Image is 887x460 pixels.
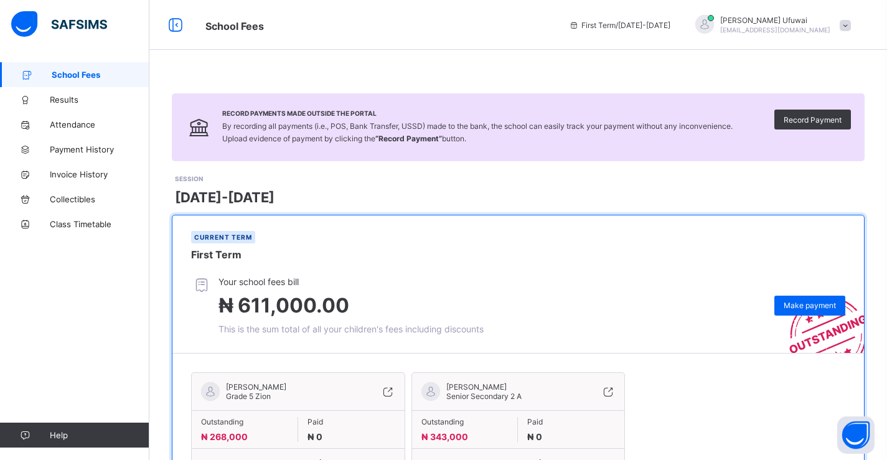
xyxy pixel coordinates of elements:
[720,16,830,25] span: [PERSON_NAME] Ufuwai
[50,95,149,105] span: Results
[307,431,322,442] span: ₦ 0
[226,382,286,392] span: [PERSON_NAME]
[683,15,857,35] div: SimonUfuwai
[175,189,275,205] span: [DATE]-[DATE]
[421,417,509,426] span: Outstanding
[50,194,149,204] span: Collectibles
[11,11,107,37] img: safsims
[446,382,522,392] span: [PERSON_NAME]
[774,282,864,353] img: outstanding-stamp.3c148f88c3ebafa6da95868fa43343a1.svg
[446,392,522,401] span: Senior Secondary 2 A
[201,417,288,426] span: Outstanding
[527,431,542,442] span: ₦ 0
[175,175,203,182] span: SESSION
[837,416,875,454] button: Open asap
[527,417,615,426] span: Paid
[194,233,252,241] span: Current term
[421,431,468,442] span: ₦ 343,000
[205,20,264,32] span: School Fees
[201,431,248,442] span: ₦ 268,000
[569,21,670,30] span: session/term information
[218,293,349,317] span: ₦ 611,000.00
[222,121,733,143] span: By recording all payments (i.e., POS, Bank Transfer, USSD) made to the bank, the school can easil...
[222,110,733,117] span: Record Payments Made Outside the Portal
[307,417,395,426] span: Paid
[50,120,149,129] span: Attendance
[50,144,149,154] span: Payment History
[784,301,836,310] span: Make payment
[784,115,842,124] span: Record Payment
[218,276,484,287] span: Your school fees bill
[50,219,149,229] span: Class Timetable
[50,169,149,179] span: Invoice History
[226,392,271,401] span: Grade 5 Zion
[50,430,149,440] span: Help
[720,26,830,34] span: [EMAIL_ADDRESS][DOMAIN_NAME]
[218,324,484,334] span: This is the sum total of all your children's fees including discounts
[191,248,242,261] span: First Term
[375,134,442,143] b: “Record Payment”
[52,70,149,80] span: School Fees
